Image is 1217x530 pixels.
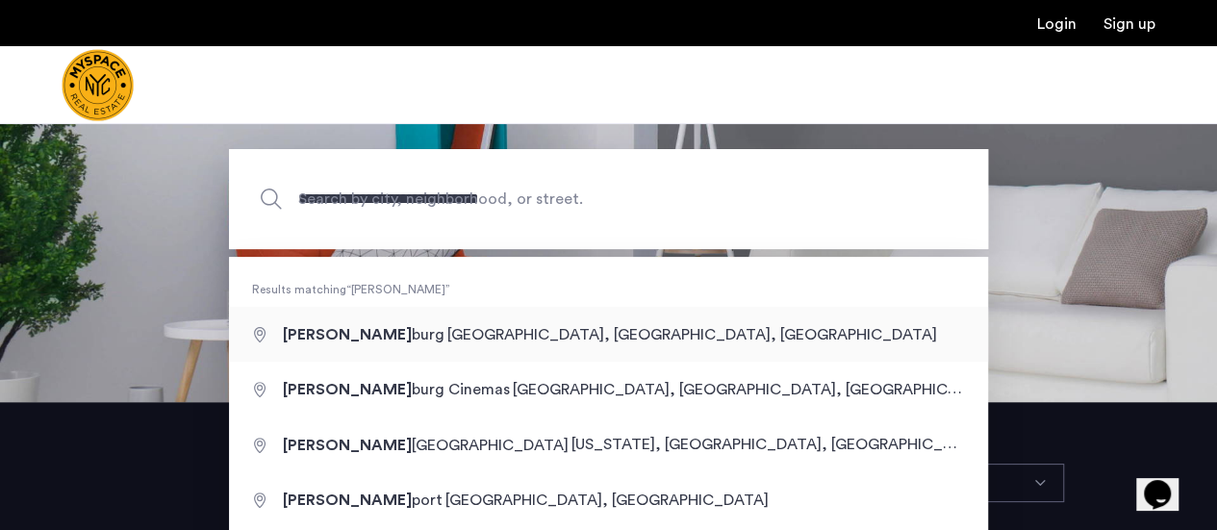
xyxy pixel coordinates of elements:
iframe: chat widget [1136,453,1198,511]
a: Cazamio Logo [62,49,134,121]
span: [PERSON_NAME] [283,327,412,342]
input: Apartment Search [229,149,988,249]
span: [GEOGRAPHIC_DATA], [GEOGRAPHIC_DATA] [445,492,769,508]
span: [PERSON_NAME] [283,382,412,397]
span: burg Cinemas [283,382,513,397]
span: [GEOGRAPHIC_DATA], [GEOGRAPHIC_DATA], [GEOGRAPHIC_DATA] [447,327,937,342]
span: [PERSON_NAME] [283,438,412,453]
span: [GEOGRAPHIC_DATA] [283,438,571,453]
span: Search by city, neighborhood, or street. [298,186,829,212]
span: port [283,492,445,508]
span: [PERSON_NAME] [283,492,412,508]
span: [US_STATE], [GEOGRAPHIC_DATA], [GEOGRAPHIC_DATA] [571,436,988,452]
a: Registration [1103,16,1155,32]
a: Login [1037,16,1077,32]
img: logo [62,49,134,121]
q: [PERSON_NAME] [346,284,450,295]
span: Results matching [229,280,988,299]
span: burg [283,327,447,342]
span: [GEOGRAPHIC_DATA], [GEOGRAPHIC_DATA], [GEOGRAPHIC_DATA] [513,381,1002,397]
